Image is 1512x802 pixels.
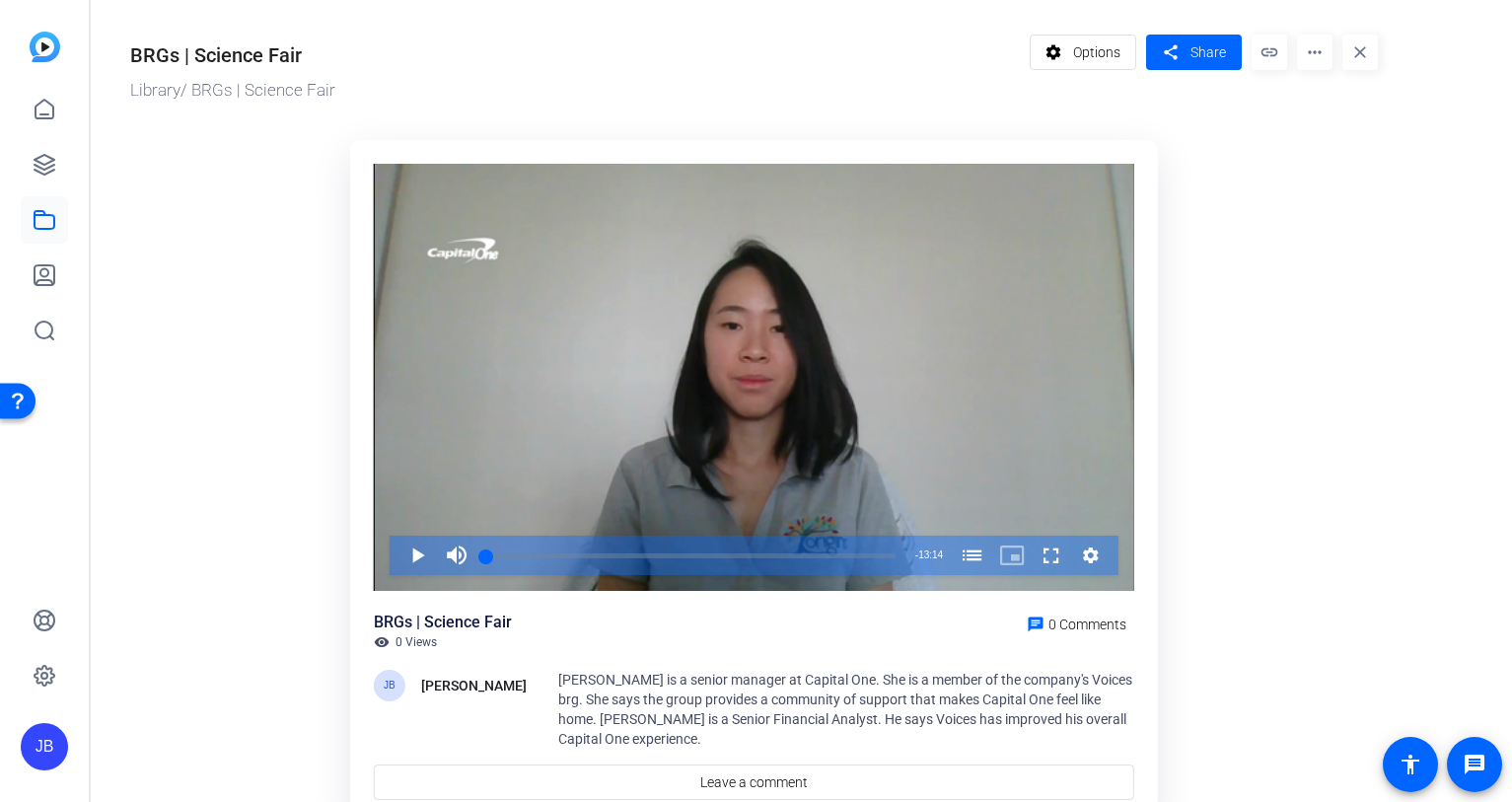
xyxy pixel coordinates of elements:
[130,78,1020,104] div: / BRGs | Science Fair
[1158,39,1183,66] mat-icon: share
[421,674,527,697] div: [PERSON_NAME]
[1073,34,1120,71] span: Options
[374,164,1134,592] div: Video Player
[1190,42,1226,63] span: Share
[396,634,437,650] span: 0 Views
[1463,753,1486,776] mat-icon: message
[30,32,60,62] img: blue-gradient.svg
[374,634,390,650] mat-icon: visibility
[374,765,1134,800] a: Leave a comment
[1146,35,1242,70] button: Share
[437,536,476,575] button: Mute
[1252,35,1287,70] mat-icon: link
[1030,35,1137,70] button: Options
[374,670,405,701] div: JB
[1032,536,1071,575] button: Fullscreen
[21,723,68,770] div: JB
[915,549,918,560] span: -
[1042,34,1066,71] mat-icon: settings
[953,536,992,575] button: Chapters
[1342,35,1378,70] mat-icon: close
[918,549,943,560] span: 13:14
[130,80,180,100] a: Library
[558,672,1132,747] span: [PERSON_NAME] is a senior manager at Capital One. She is a member of the company's Voices brg. Sh...
[486,553,896,558] div: Progress Bar
[1019,611,1134,634] a: 0 Comments
[130,40,302,70] div: BRGs | Science Fair
[397,536,437,575] button: Play
[992,536,1032,575] button: Picture-in-Picture
[700,772,808,793] span: Leave a comment
[374,611,512,634] div: BRGs | Science Fair
[1027,616,1044,633] mat-icon: chat
[1297,35,1332,70] mat-icon: more_horiz
[1399,753,1422,776] mat-icon: accessibility
[1048,617,1126,632] span: 0 Comments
